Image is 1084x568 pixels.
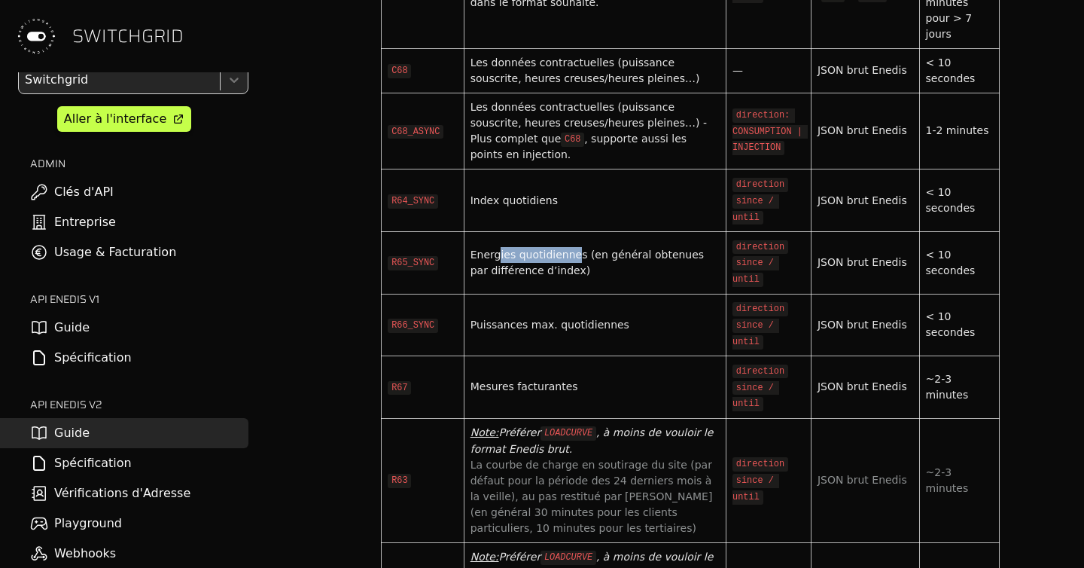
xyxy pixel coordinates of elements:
em: Préférer [499,426,541,438]
code: R67 [388,381,411,395]
code: direction [732,457,788,472]
div: JSON brut Enedis [818,123,913,139]
code: since / until [732,194,779,225]
span: ~2-3 minutes [926,373,969,401]
div: < 10 secondes [926,247,994,279]
code: direction [732,365,788,379]
div: 1-2 minutes [926,123,994,139]
code: since / until [732,381,779,412]
em: Préférer [499,551,541,563]
div: Les données contractuelles (puissance souscrite, heures creuses/heures pleines…) [470,55,720,87]
div: Energies quotidiennes (en général obtenues par différence d’index) [470,247,720,279]
code: since / until [732,319,779,350]
code: direction [732,178,788,192]
span: JSON brut Enedis [818,474,907,486]
a: Aller à l'interface [57,106,191,132]
code: direction [732,302,788,316]
div: Puissances max. quotidiennes [470,317,720,333]
div: < 10 secondes [926,55,994,87]
div: JSON brut Enedis [818,193,913,209]
div: JSON brut Enedis [818,317,913,333]
em: , à moins de vouloir le format Enedis brut. [470,426,717,455]
div: JSON brut Enedis [818,379,913,395]
div: Index quotidiens [470,193,720,209]
span: Note: [470,426,499,438]
code: C68 [388,64,411,78]
code: C68_ASYNC [388,125,443,139]
img: Switchgrid Logo [12,12,60,60]
div: Les données contractuelles (puissance souscrite, heures creuses/heures pleines…) - Plus complet q... [470,99,720,163]
code: direction [732,240,788,255]
span: Note: [470,551,499,563]
span: La courbe de charge en soutirage du site (par défaut pour la période des 24 derniers mois à la ve... [470,459,716,534]
span: SWITCHGRID [72,24,184,48]
div: < 10 secondes [926,309,994,340]
code: R63 [388,474,411,488]
code: LOADCURVE [540,426,596,441]
div: < 10 secondes [926,185,994,216]
code: R64_SYNC [388,194,438,209]
code: R66_SYNC [388,319,438,333]
div: Aller à l'interface [64,110,166,128]
div: JSON brut Enedis [818,255,913,270]
h2: API ENEDIS v2 [30,397,248,412]
div: Mesures facturantes [470,379,720,395]
div: JSON brut Enedis [818,63,913,78]
h2: ADMIN [30,156,248,171]
code: C68 [561,133,584,147]
code: R65_SYNC [388,256,438,270]
code: since / until [732,256,779,287]
code: since / until [732,474,779,505]
div: — [732,63,805,78]
code: LOADCURVE [540,551,596,565]
code: direction: CONSUMPTION | INJECTION [732,108,808,155]
h2: API ENEDIS v1 [30,292,248,307]
span: ~2-3 minutes [926,466,969,494]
